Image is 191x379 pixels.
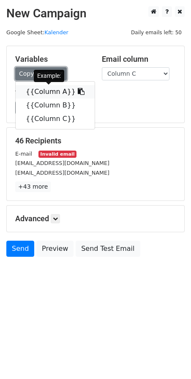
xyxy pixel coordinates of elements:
h5: Advanced [15,214,176,223]
a: {{Column B}} [16,99,95,112]
h5: Variables [15,55,89,64]
h2: New Campaign [6,6,185,21]
h5: 46 Recipients [15,136,176,146]
a: Kalender [44,29,68,36]
small: [EMAIL_ADDRESS][DOMAIN_NAME] [15,170,109,176]
small: E-mail [15,151,32,157]
a: Daily emails left: 50 [128,29,185,36]
a: Send [6,241,34,257]
iframe: Chat Widget [149,338,191,379]
div: Chat-widget [149,338,191,379]
a: Copy/paste... [15,67,67,80]
a: +43 more [15,181,51,192]
small: Google Sheet: [6,29,68,36]
a: {{Column C}} [16,112,95,126]
small: [EMAIL_ADDRESS][DOMAIN_NAME] [15,160,109,166]
div: Example: [34,70,64,82]
span: Daily emails left: 50 [128,28,185,37]
small: Invalid email [38,151,76,158]
a: Send Test Email [76,241,140,257]
a: {{Column A}} [16,85,95,99]
a: Preview [36,241,74,257]
h5: Email column [102,55,176,64]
